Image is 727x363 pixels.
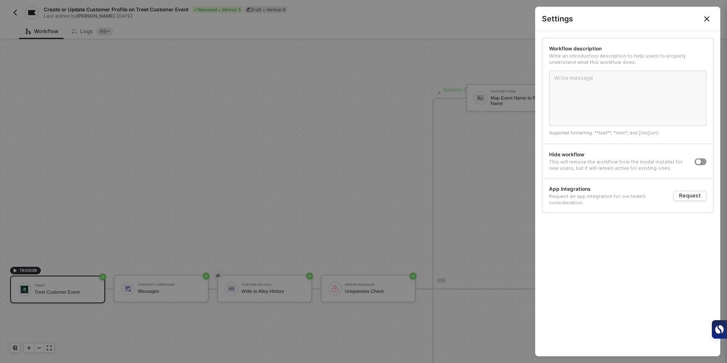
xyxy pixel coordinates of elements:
div: Request [679,192,701,199]
div: Settings [542,13,714,24]
div: Write an introductory description to help users to properly understand what this workflow does. [549,53,706,66]
div: App Integrations [549,185,667,192]
div: Request an app integration for our team’s consideration. [549,193,667,206]
div: Workflow description [549,45,706,52]
button: Request [674,191,706,201]
span: Supported formatting: **bold**, *italic*, and [link](url). [549,130,660,135]
div: Hide workflow [549,151,688,158]
div: This will remove the workflow from the modal installer for new users, but it will remain active f... [549,159,688,171]
button: Close [693,7,720,31]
